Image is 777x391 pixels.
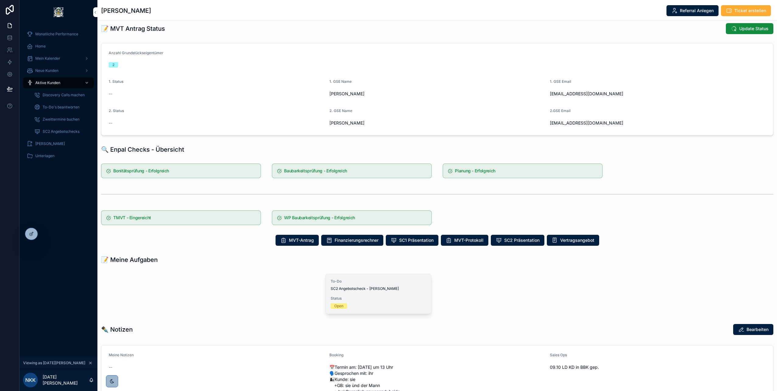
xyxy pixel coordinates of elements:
[23,361,85,365] span: Viewing as [DATE][PERSON_NAME]
[101,145,184,154] h1: 🔍 Enpal Checks - Übersicht
[109,108,124,113] span: 2. Status
[666,5,719,16] button: Referral Anlegen
[30,90,94,100] a: Discovery Calls machen
[321,235,383,246] button: Finanzierungsrechner
[334,303,343,309] div: Open
[504,237,540,243] span: SC2 Präsentation
[329,91,545,97] span: [PERSON_NAME]
[109,51,163,55] span: Anzahl Grundstückseigentümer
[726,23,773,34] button: Update Status
[284,216,427,220] h5: WP Baubarkeitsprüfung - Erfolgreich
[35,80,60,85] span: Aktive Kunden
[19,24,97,169] div: scrollable content
[113,216,256,220] h5: TMVT - Eingereicht
[43,117,79,122] span: Zweittermine buchen
[550,353,567,357] span: Sales Ops
[560,237,594,243] span: Vertragsangebot
[101,24,165,33] h1: 📝 MVT Antrag Status
[35,141,65,146] span: [PERSON_NAME]
[399,237,434,243] span: SC1 Präsentation
[113,169,256,173] h5: Bonitätsprüfung - Erfolgreich
[331,286,426,291] span: SC2 Angebotscheck - [PERSON_NAME]
[335,237,378,243] span: Finanzierungsrechner
[101,6,151,15] h1: [PERSON_NAME]
[550,108,571,113] span: 2.GSE Email
[23,150,94,161] a: Unterlagen
[23,65,94,76] a: Neue Kunden
[43,105,79,110] span: To-Do's beantworten
[284,169,427,173] h5: Baubarkeitsprüfung - Erfolgreich
[23,138,94,149] a: [PERSON_NAME]
[112,62,114,68] div: 2
[329,120,545,126] span: [PERSON_NAME]
[734,8,766,14] span: Ticket erstellen
[721,5,771,16] button: Ticket erstellen
[386,235,438,246] button: SC1 Präsentation
[289,237,314,243] span: MVT-Antrag
[550,120,766,126] span: [EMAIL_ADDRESS][DOMAIN_NAME]
[109,91,112,97] span: --
[747,326,768,333] span: Bearbeiten
[455,169,597,173] h5: Planung - Erfolgreich
[30,114,94,125] a: Zweittermine buchen
[276,235,319,246] button: MVT-Antrag
[43,129,79,134] span: SC2 Angebotschecks
[30,102,94,113] a: To-Do's beantworten
[680,8,714,14] span: Referral Anlegen
[35,32,78,37] span: Monatliche Performance
[550,91,766,97] span: [EMAIL_ADDRESS][DOMAIN_NAME]
[329,79,352,84] span: 1. GSE Name
[109,353,134,357] span: Meine Notizen
[454,237,483,243] span: MVT-Protokoll
[23,41,94,52] a: Home
[43,93,85,97] span: Discovery Calls machen
[54,7,63,17] img: App logo
[109,120,112,126] span: --
[43,374,89,386] p: [DATE][PERSON_NAME]
[101,255,158,264] h1: 📝 Meine Aufgaben
[25,376,36,384] span: NKK
[30,126,94,137] a: SC2 Angebotschecks
[35,153,54,158] span: Unterlagen
[35,68,58,73] span: Neue Kunden
[550,364,766,370] span: 09.10 LD KD in BBK gep.
[739,26,768,32] span: Update Status
[101,325,133,334] h1: ✒️ Notizen
[547,235,599,246] button: Vertragsangebot
[35,56,60,61] span: Mein Kalender
[329,108,352,113] span: 2. GSE Name
[325,274,431,314] a: To-DoSC2 Angebotscheck - [PERSON_NAME]StatusOpen
[331,296,426,301] span: Status
[550,79,571,84] span: 1. GSE Email
[109,79,123,84] span: 1. Status
[23,29,94,40] a: Monatliche Performance
[329,353,343,357] span: Booking
[331,279,426,284] span: To-Do
[35,44,46,49] span: Home
[733,324,773,335] button: Bearbeiten
[23,77,94,88] a: Aktive Kunden
[109,364,112,370] span: --
[23,53,94,64] a: Mein Kalender
[491,235,544,246] button: SC2 Präsentation
[441,235,488,246] button: MVT-Protokoll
